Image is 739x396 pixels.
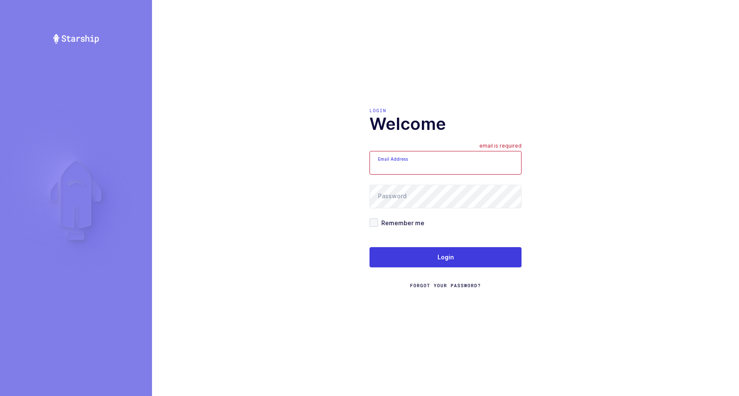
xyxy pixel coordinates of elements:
[437,253,454,261] span: Login
[369,151,522,175] input: Email Address
[52,34,100,44] img: Starship
[369,114,522,134] h1: Welcome
[410,282,481,289] a: Forgot Your Password?
[378,219,424,227] span: Remember me
[369,247,522,267] button: Login
[369,185,522,208] input: Password
[369,107,522,114] div: Login
[479,143,522,151] div: email is required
